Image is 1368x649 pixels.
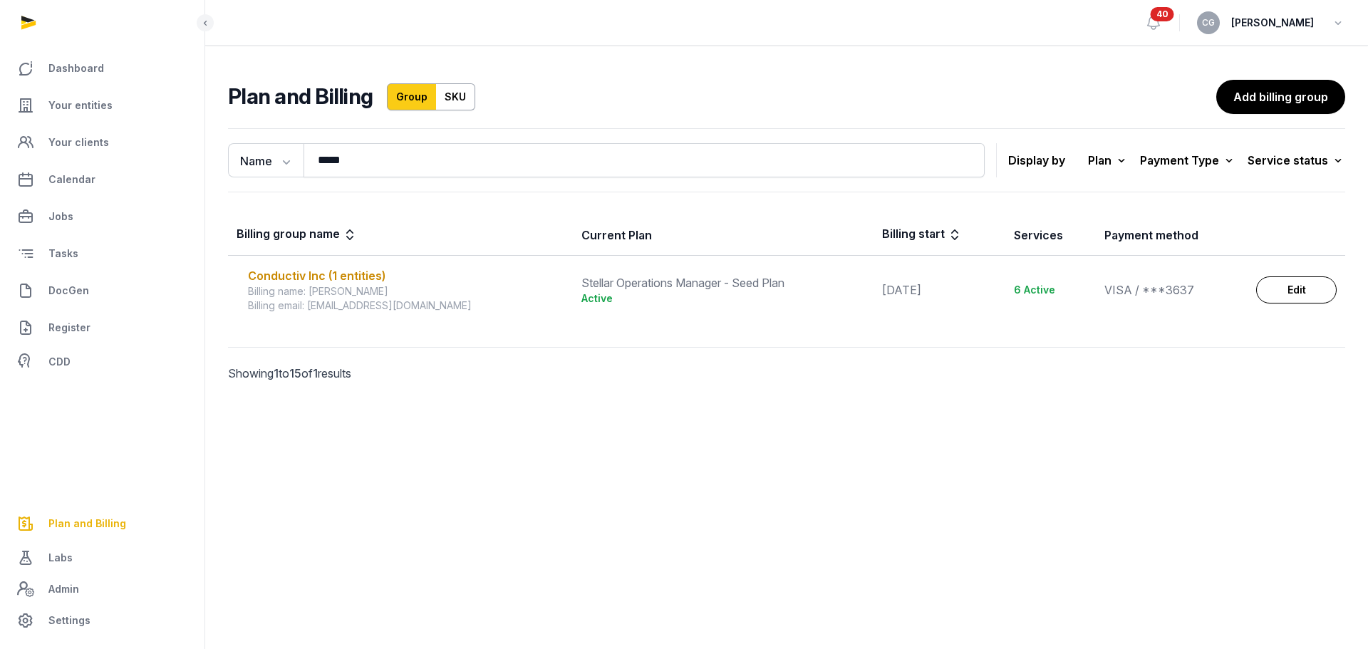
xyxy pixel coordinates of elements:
span: CG [1202,19,1215,27]
a: Your entities [11,88,193,123]
a: Calendar [11,162,193,197]
a: Group [387,83,437,110]
div: 6 Active [1014,283,1087,297]
span: Tasks [48,245,78,262]
p: Display by [1008,149,1065,172]
a: Register [11,311,193,345]
span: Jobs [48,208,73,225]
span: Admin [48,581,79,598]
div: Service status [1248,150,1345,170]
div: Active [581,291,865,306]
span: 1 [313,366,318,380]
span: DocGen [48,282,89,299]
a: Edit [1256,276,1337,303]
span: Settings [48,612,90,629]
div: Billing email: [EMAIL_ADDRESS][DOMAIN_NAME] [248,298,564,313]
a: Add billing group [1216,80,1345,114]
div: Payment Type [1140,150,1236,170]
div: Billing start [882,225,962,245]
a: Jobs [11,199,193,234]
span: Your entities [48,97,113,114]
div: Current Plan [581,227,652,244]
span: Register [48,319,90,336]
span: Labs [48,549,73,566]
button: CG [1197,11,1220,34]
a: Dashboard [11,51,193,85]
span: 40 [1151,7,1174,21]
span: 1 [274,366,279,380]
div: Conductiv Inc (1 entities) [248,267,564,284]
span: 15 [289,366,301,380]
a: Your clients [11,125,193,160]
span: CDD [48,353,71,370]
a: Settings [11,603,193,638]
div: Stellar Operations Manager - Seed Plan [581,274,865,291]
a: Tasks [11,237,193,271]
span: [PERSON_NAME] [1231,14,1314,31]
h2: Plan and Billing [228,83,373,110]
a: Labs [11,541,193,575]
a: DocGen [11,274,193,308]
span: Plan and Billing [48,515,126,532]
div: Services [1014,227,1063,244]
span: Dashboard [48,60,104,77]
a: SKU [436,83,475,110]
div: Plan [1088,150,1129,170]
a: Plan and Billing [11,507,193,541]
div: Billing group name [237,225,357,245]
p: Showing to of results [228,348,490,399]
button: Name [228,143,304,177]
span: Calendar [48,171,95,188]
span: Your clients [48,134,109,151]
div: Billing name: [PERSON_NAME] [248,284,564,298]
div: Payment method [1104,227,1198,244]
td: [DATE] [874,256,1006,325]
a: Admin [11,575,193,603]
a: CDD [11,348,193,376]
